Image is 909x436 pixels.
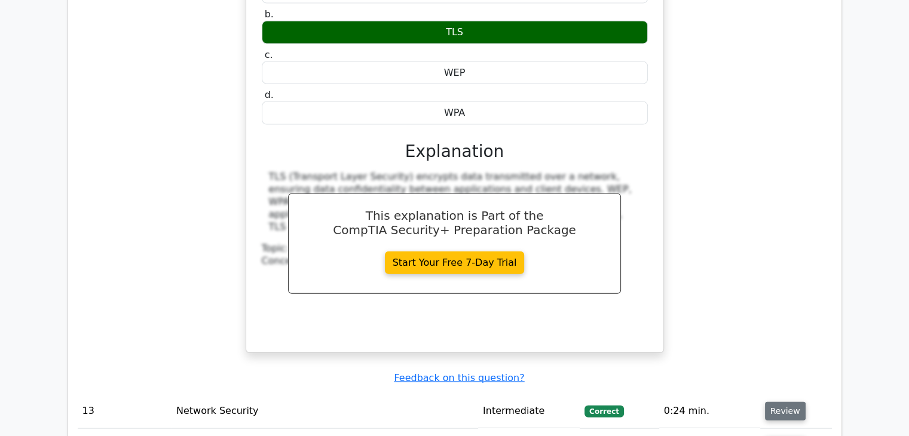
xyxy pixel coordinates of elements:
[584,406,623,417] span: Correct
[265,89,274,100] span: d.
[78,394,172,428] td: 13
[765,402,806,420] button: Review
[478,394,580,428] td: Intermediate
[262,255,648,268] div: Concept:
[385,251,525,274] a: Start Your Free 7-Day Trial
[269,171,641,233] div: TLS (Transport Layer Security) encrypts data transmitted over a network, ensuring data confidenti...
[262,21,648,44] div: TLS
[262,62,648,85] div: WEP
[172,394,478,428] td: Network Security
[265,8,274,20] span: b.
[265,49,273,60] span: c.
[262,242,648,255] div: Topic:
[262,102,648,125] div: WPA
[269,142,641,162] h3: Explanation
[659,394,760,428] td: 0:24 min.
[394,372,524,383] a: Feedback on this question?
